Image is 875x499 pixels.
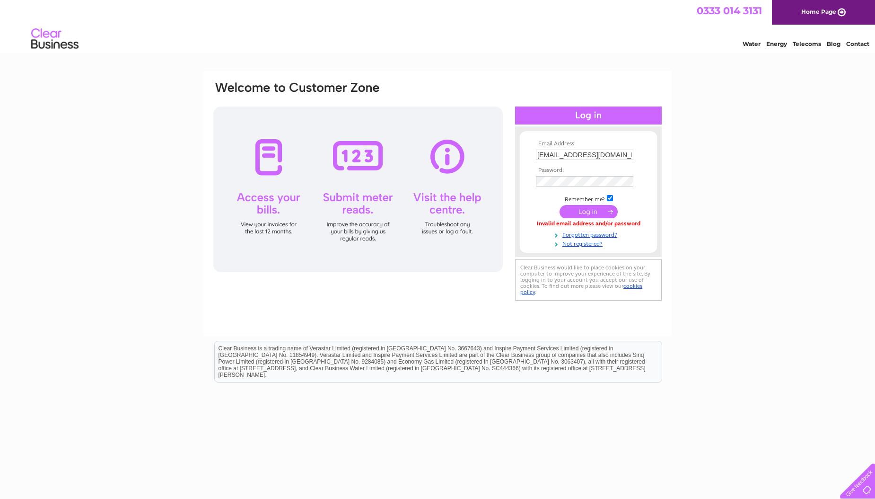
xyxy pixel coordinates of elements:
[215,5,662,46] div: Clear Business is a trading name of Verastar Limited (registered in [GEOGRAPHIC_DATA] No. 3667643...
[793,40,821,47] a: Telecoms
[846,40,869,47] a: Contact
[766,40,787,47] a: Energy
[536,230,643,239] a: Forgotten password?
[560,205,618,218] input: Submit
[534,141,643,147] th: Email Address:
[743,40,761,47] a: Water
[536,239,643,248] a: Not registered?
[534,194,643,203] td: Remember me?
[534,167,643,174] th: Password:
[31,25,79,53] img: logo.png
[827,40,840,47] a: Blog
[515,259,662,301] div: Clear Business would like to place cookies on your computer to improve your experience of the sit...
[697,5,762,17] a: 0333 014 3131
[520,283,642,295] a: cookies policy
[536,221,641,227] div: Invalid email address and/or password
